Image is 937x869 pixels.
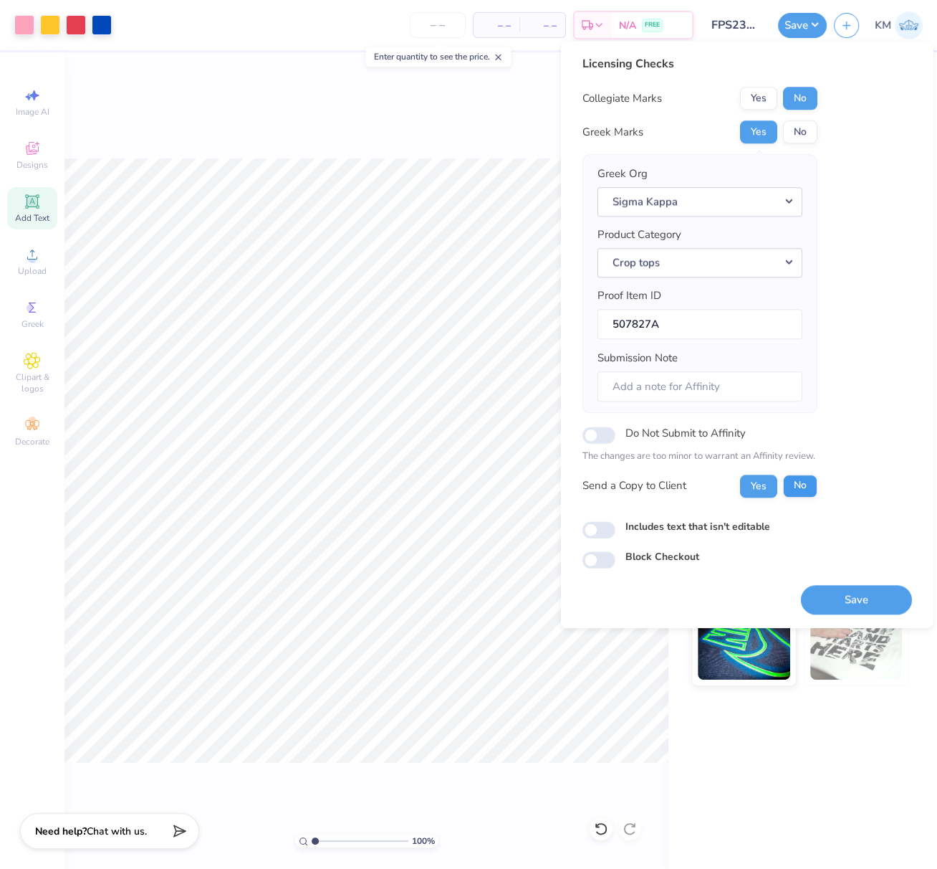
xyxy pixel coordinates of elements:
[528,18,557,33] span: – –
[597,288,661,304] label: Proof Item ID
[783,475,817,498] button: No
[625,519,770,534] label: Includes text that isn't editable
[15,436,49,447] span: Decorate
[645,20,660,30] span: FREE
[701,11,771,39] input: Untitled Design
[18,265,47,277] span: Upload
[625,424,746,442] label: Do Not Submit to Affinity
[875,11,923,39] a: KM
[87,825,147,838] span: Chat with us.
[582,90,662,107] div: Collegiate Marks
[582,478,686,494] div: Send a Copy to Client
[16,106,49,118] span: Image AI
[582,55,817,72] div: Licensing Checks
[895,11,923,39] img: Katrina Mae Mijares
[783,120,817,143] button: No
[582,124,643,141] div: Greek Marks
[783,87,817,110] button: No
[778,13,827,38] button: Save
[597,166,648,182] label: Greek Org
[875,17,891,34] span: KM
[810,608,903,680] img: Water based Ink
[625,549,699,564] label: Block Checkout
[7,371,57,394] span: Clipart & logos
[412,835,435,847] span: 100 %
[482,18,511,33] span: – –
[597,350,678,366] label: Submission Note
[698,608,790,680] img: Glow in the Dark Ink
[597,371,802,402] input: Add a note for Affinity
[597,227,681,243] label: Product Category
[740,87,777,110] button: Yes
[16,159,48,171] span: Designs
[597,248,802,277] button: Crop tops
[597,187,802,217] button: Sigma Kappa
[21,318,44,330] span: Greek
[365,47,511,67] div: Enter quantity to see the price.
[619,18,636,33] span: N/A
[35,825,87,838] strong: Need help?
[801,585,912,614] button: Save
[15,212,49,224] span: Add Text
[740,120,777,143] button: Yes
[740,475,777,498] button: Yes
[582,450,817,464] p: The changes are too minor to warrant an Affinity review.
[410,12,466,38] input: – –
